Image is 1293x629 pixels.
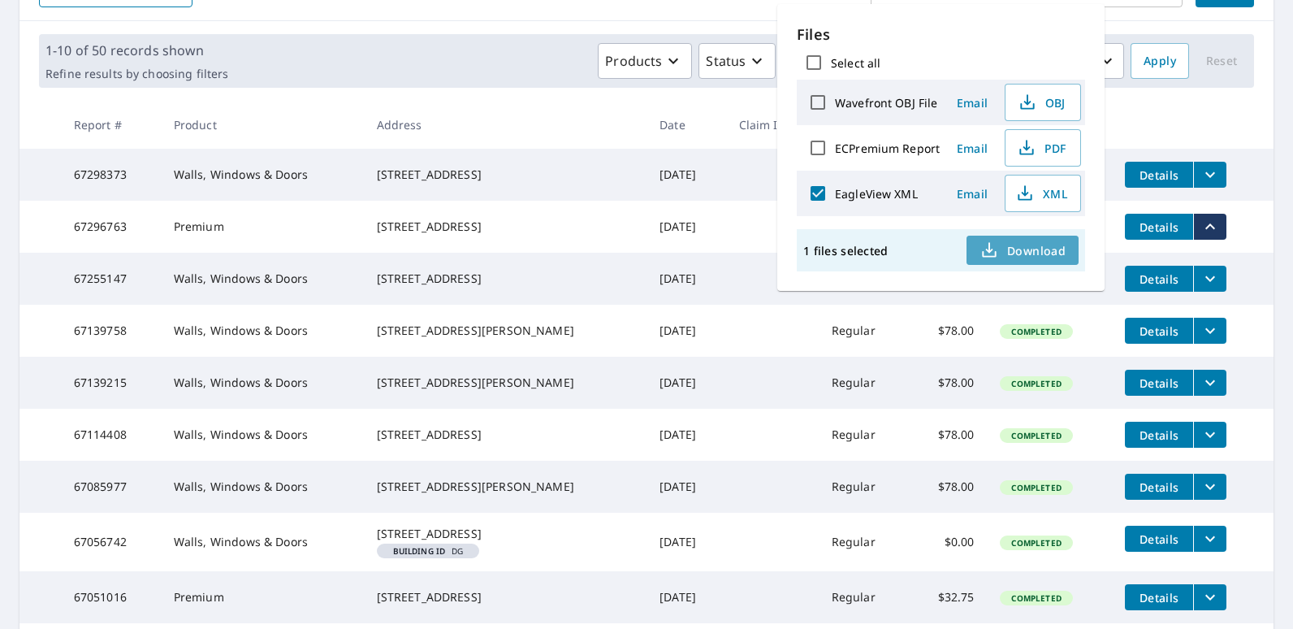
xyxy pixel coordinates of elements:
button: detailsBtn-67139758 [1125,318,1193,344]
span: Details [1135,323,1183,339]
button: filesDropdownBtn-67085977 [1193,474,1226,500]
button: OBJ [1005,84,1081,121]
td: Walls, Windows & Doors [161,357,364,409]
td: Walls, Windows & Doors [161,305,364,357]
label: ECPremium Report [835,141,940,156]
td: Regular [819,513,908,571]
td: 67298373 [61,149,161,201]
p: Files [797,24,1085,46]
label: Wavefront OBJ File [835,95,937,111]
td: $78.00 [908,409,987,461]
span: Email [953,95,992,111]
td: Regular [819,305,908,357]
button: Email [946,90,998,115]
button: filesDropdownBtn-67139215 [1193,370,1226,396]
button: Download [967,236,1079,265]
button: detailsBtn-67255147 [1125,266,1193,292]
span: Details [1135,427,1183,443]
button: detailsBtn-67051016 [1125,584,1193,610]
td: [DATE] [646,149,725,201]
button: filesDropdownBtn-67114408 [1193,422,1226,448]
td: [DATE] [646,409,725,461]
button: Products [598,43,692,79]
td: $78.00 [908,305,987,357]
span: Details [1135,271,1183,287]
div: [STREET_ADDRESS][PERSON_NAME] [377,323,634,339]
span: Completed [1001,592,1070,604]
td: 67051016 [61,571,161,623]
td: 67139758 [61,305,161,357]
em: Building ID [393,547,446,555]
td: [DATE] [646,513,725,571]
span: Completed [1001,326,1070,337]
th: Product [161,101,364,149]
button: filesDropdownBtn-67056742 [1193,526,1226,552]
td: [DATE] [646,357,725,409]
td: Regular [819,409,908,461]
button: filesDropdownBtn-67296763 [1193,214,1226,240]
td: [DATE] [646,461,725,513]
span: DG [383,547,474,555]
span: Completed [1001,537,1070,549]
td: Walls, Windows & Doors [161,513,364,571]
span: Email [953,186,992,202]
td: Walls, Windows & Doors [161,253,364,305]
span: Apply [1144,51,1176,72]
button: filesDropdownBtn-67255147 [1193,266,1226,292]
button: detailsBtn-67298373 [1125,162,1193,188]
span: Completed [1001,430,1070,441]
button: Status [698,43,776,79]
th: Date [646,101,725,149]
td: [DATE] [646,305,725,357]
td: [DATE] [646,571,725,623]
div: [STREET_ADDRESS] [377,589,634,605]
td: Premium [161,571,364,623]
button: XML [1005,175,1081,212]
td: 67114408 [61,409,161,461]
button: filesDropdownBtn-67051016 [1193,584,1226,610]
span: PDF [1015,138,1067,158]
span: OBJ [1015,93,1067,112]
div: [STREET_ADDRESS] [377,167,634,183]
div: [STREET_ADDRESS][PERSON_NAME] [377,375,634,391]
td: 67255147 [61,253,161,305]
p: 1-10 of 50 records shown [45,41,228,60]
span: Details [1135,375,1183,391]
td: [DATE] [646,253,725,305]
button: Email [946,181,998,206]
p: Status [706,51,746,71]
span: XML [1015,184,1067,203]
th: Address [364,101,647,149]
th: Claim ID [726,101,819,149]
div: [STREET_ADDRESS] [377,526,634,542]
td: $78.00 [908,357,987,409]
td: 67296763 [61,201,161,253]
button: detailsBtn-67085977 [1125,474,1193,500]
div: [STREET_ADDRESS] [377,427,634,443]
span: Details [1135,219,1183,235]
label: Select all [831,55,880,71]
span: Details [1135,167,1183,183]
td: Regular [819,461,908,513]
label: EagleView XML [835,186,918,202]
td: Premium [161,201,364,253]
td: Walls, Windows & Doors [161,461,364,513]
span: Details [1135,531,1183,547]
button: PDF [1005,129,1081,167]
button: detailsBtn-67296763 [1125,214,1193,240]
td: 67085977 [61,461,161,513]
td: $0.00 [908,513,987,571]
button: Apply [1131,43,1189,79]
button: detailsBtn-67139215 [1125,370,1193,396]
div: [STREET_ADDRESS] [377,271,634,287]
span: Download [979,241,1066,260]
button: detailsBtn-67056742 [1125,526,1193,552]
td: Regular [819,571,908,623]
span: Completed [1001,378,1070,389]
span: Email [953,141,992,156]
p: Refine results by choosing filters [45,67,228,81]
td: [DATE] [646,201,725,253]
button: detailsBtn-67114408 [1125,422,1193,448]
button: Email [946,136,998,161]
p: 1 files selected [803,243,888,258]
